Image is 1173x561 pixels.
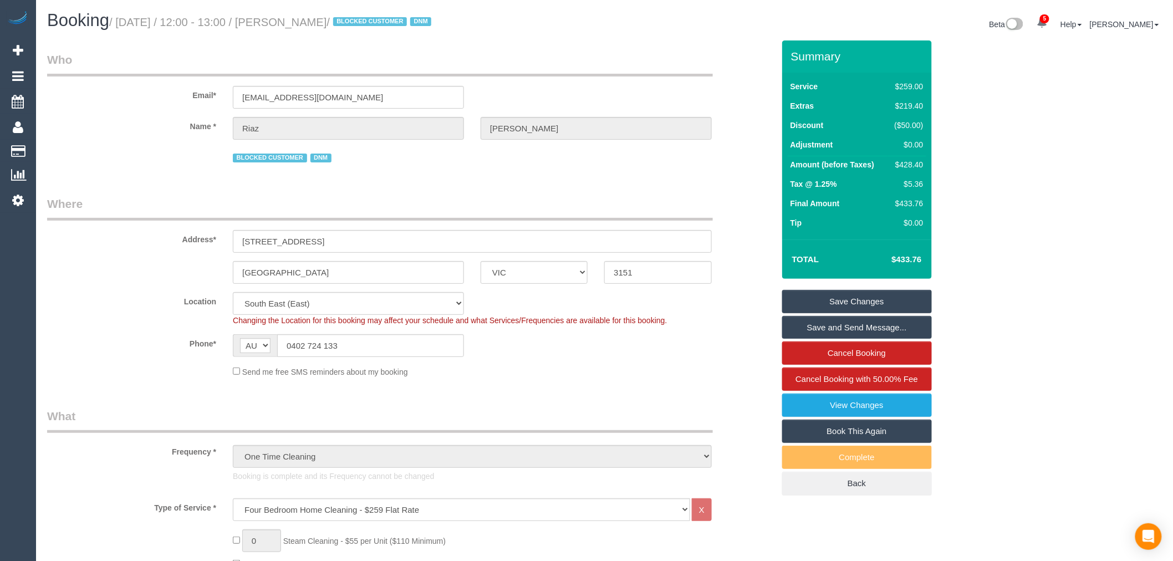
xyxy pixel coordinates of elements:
div: ($50.00) [890,120,924,131]
img: Automaid Logo [7,11,29,27]
label: Email* [39,86,225,101]
span: BLOCKED CUSTOMER [233,154,307,162]
label: Adjustment [790,139,833,150]
div: $428.40 [890,159,924,170]
label: Amount (before Taxes) [790,159,874,170]
input: Last Name* [481,117,712,140]
span: Steam Cleaning - $55 per Unit ($110 Minimum) [283,537,446,545]
input: Post Code* [604,261,711,284]
span: 5 [1040,14,1049,23]
p: Booking is complete and its Frequency cannot be changed [233,471,712,482]
legend: Who [47,52,713,76]
span: Send me free SMS reminders about my booking [242,368,408,376]
label: Name * [39,117,225,132]
input: Suburb* [233,261,464,284]
a: Cancel Booking with 50.00% Fee [782,368,932,391]
label: Address* [39,230,225,245]
label: Tip [790,217,802,228]
legend: What [47,408,713,433]
div: $0.00 [890,139,924,150]
div: $0.00 [890,217,924,228]
a: [PERSON_NAME] [1090,20,1159,29]
a: Save and Send Message... [782,316,932,339]
a: Help [1060,20,1082,29]
input: Phone* [277,334,464,357]
label: Final Amount [790,198,840,209]
label: Discount [790,120,824,131]
a: View Changes [782,394,932,417]
div: Open Intercom Messenger [1135,523,1162,550]
label: Phone* [39,334,225,349]
a: Save Changes [782,290,932,313]
label: Tax @ 1.25% [790,178,837,190]
label: Extras [790,100,814,111]
span: BLOCKED CUSTOMER [333,17,407,26]
div: $219.40 [890,100,924,111]
label: Frequency * [39,442,225,457]
span: DNM [410,17,431,26]
div: $259.00 [890,81,924,92]
div: $5.36 [890,178,924,190]
legend: Where [47,196,713,221]
span: Booking [47,11,109,30]
a: 5 [1031,11,1053,35]
h4: $433.76 [858,255,921,264]
span: DNM [310,154,331,162]
label: Type of Service * [39,498,225,513]
small: / [DATE] / 12:00 - 13:00 / [PERSON_NAME] [109,16,435,28]
input: Email* [233,86,464,109]
strong: Total [792,254,819,264]
label: Service [790,81,818,92]
label: Location [39,292,225,307]
span: / [327,16,435,28]
h3: Summary [791,50,926,63]
a: Back [782,472,932,495]
a: Book This Again [782,420,932,443]
span: Changing the Location for this booking may affect your schedule and what Services/Frequencies are... [233,316,667,325]
div: $433.76 [890,198,924,209]
span: Cancel Booking with 50.00% Fee [795,374,918,384]
a: Beta [990,20,1024,29]
input: First Name* [233,117,464,140]
a: Cancel Booking [782,341,932,365]
img: New interface [1005,18,1023,32]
